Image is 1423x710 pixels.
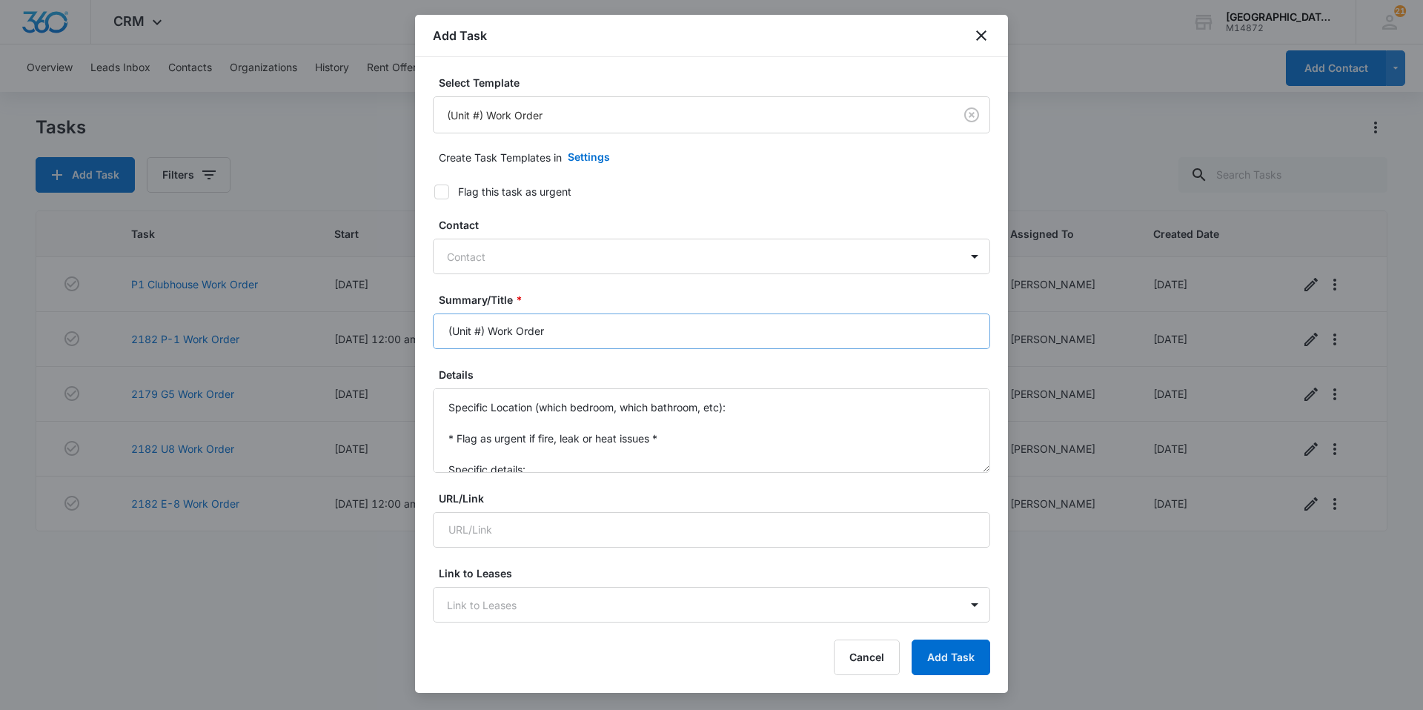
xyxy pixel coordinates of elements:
button: Clear [960,103,984,127]
input: Summary/Title [433,313,990,349]
h1: Add Task [433,27,487,44]
button: Settings [553,139,625,175]
button: close [972,27,990,44]
label: Link to Leases [439,565,996,581]
button: Cancel [834,640,900,675]
textarea: Specific Location (which bedroom, which bathroom, etc): * Flag as urgent if fire, leak or heat is... [433,388,990,473]
label: Contact [439,217,996,233]
button: Add Task [912,640,990,675]
label: URL/Link [439,491,996,506]
label: Summary/Title [439,292,996,308]
label: Details [439,367,996,382]
p: Create Task Templates in [439,150,562,165]
input: URL/Link [433,512,990,548]
label: Select Template [439,75,996,90]
div: Flag this task as urgent [458,184,571,199]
